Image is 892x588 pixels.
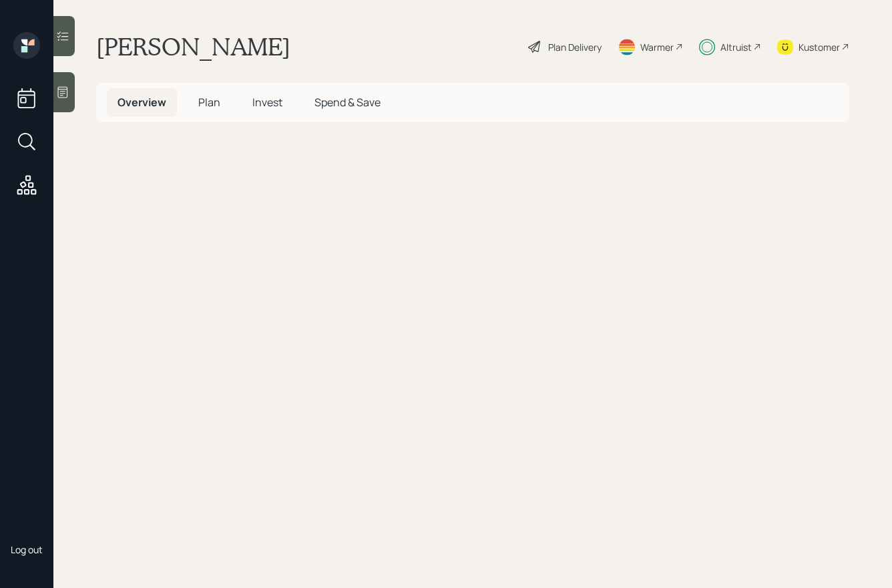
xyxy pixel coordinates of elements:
[799,40,840,54] div: Kustomer
[252,95,282,110] span: Invest
[548,40,602,54] div: Plan Delivery
[720,40,752,54] div: Altruist
[198,95,220,110] span: Plan
[96,32,290,61] h1: [PERSON_NAME]
[11,543,43,556] div: Log out
[13,500,40,527] img: hunter_neumayer.jpg
[118,95,166,110] span: Overview
[314,95,381,110] span: Spend & Save
[640,40,674,54] div: Warmer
